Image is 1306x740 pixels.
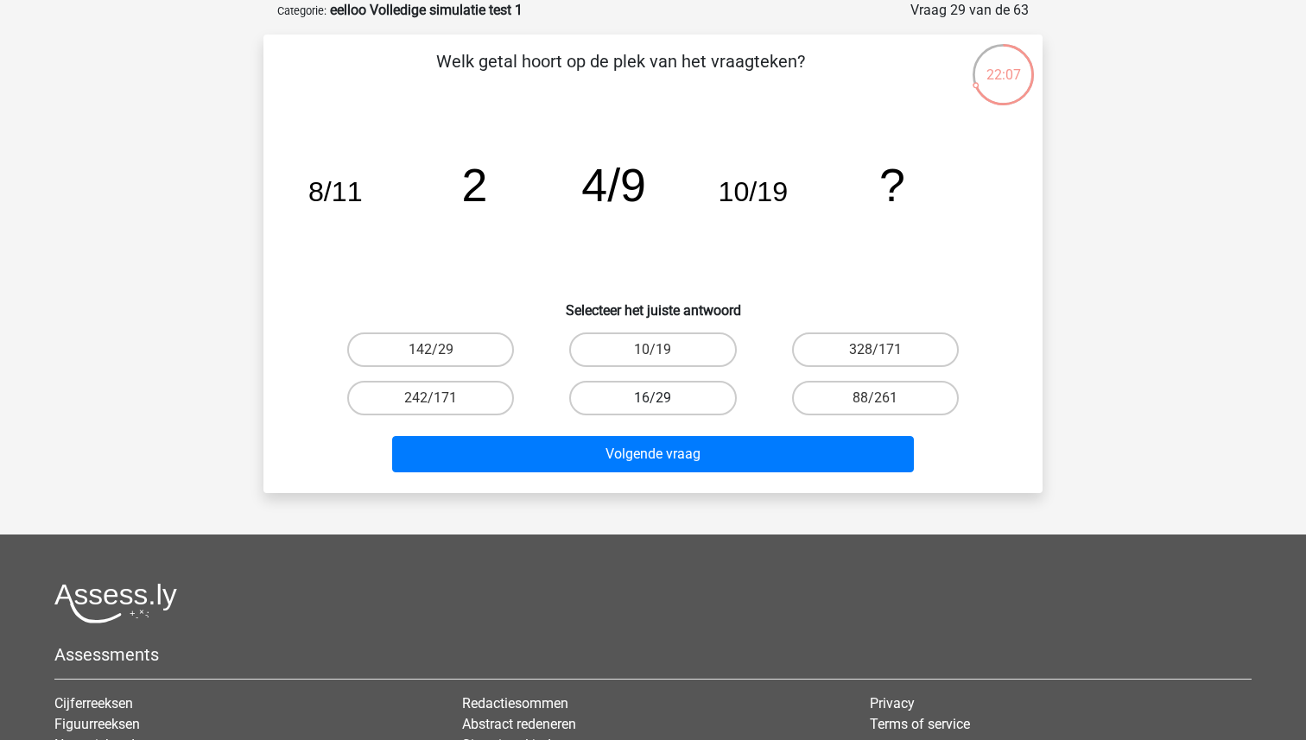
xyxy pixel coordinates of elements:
label: 328/171 [792,332,959,367]
tspan: 2 [462,159,488,211]
a: Abstract redeneren [462,716,576,732]
img: Assessly logo [54,583,177,623]
label: 242/171 [347,381,514,415]
a: Privacy [870,695,915,712]
h6: Selecteer het juiste antwoord [291,288,1015,319]
label: 88/261 [792,381,959,415]
label: 10/19 [569,332,736,367]
strong: eelloo Volledige simulatie test 1 [330,2,523,18]
tspan: 8/11 [308,176,363,207]
label: 16/29 [569,381,736,415]
a: Terms of service [870,716,970,732]
small: Categorie: [277,4,326,17]
button: Volgende vraag [392,436,915,472]
tspan: ? [879,159,905,211]
h5: Assessments [54,644,1252,665]
p: Welk getal hoort op de plek van het vraagteken? [291,48,950,100]
label: 142/29 [347,332,514,367]
tspan: 4/9 [581,159,646,211]
div: 22:07 [971,42,1036,85]
tspan: 10/19 [719,176,789,207]
a: Figuurreeksen [54,716,140,732]
a: Cijferreeksen [54,695,133,712]
a: Redactiesommen [462,695,568,712]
